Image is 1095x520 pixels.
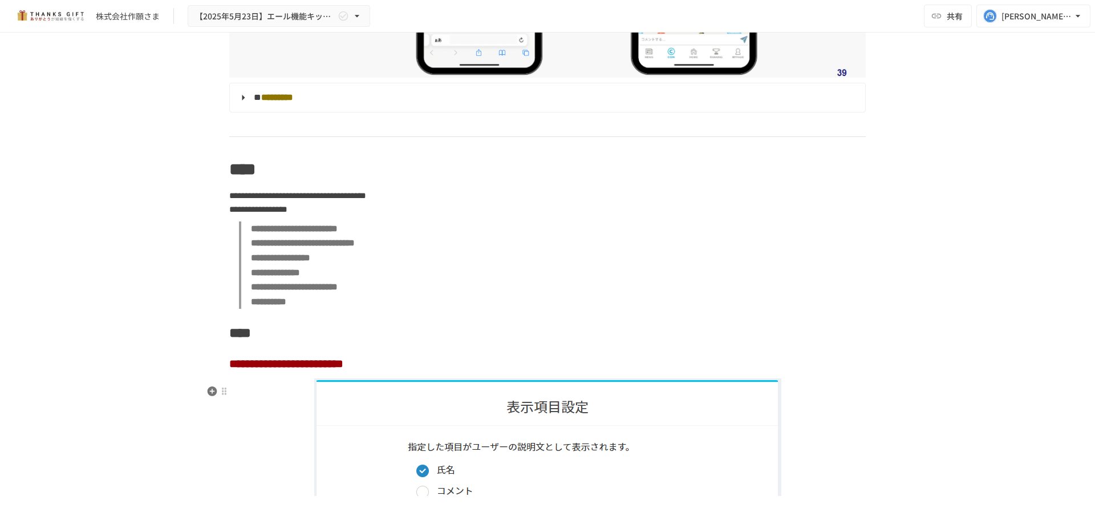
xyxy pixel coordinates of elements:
button: [PERSON_NAME][EMAIL_ADDRESS][DOMAIN_NAME] [976,5,1090,27]
span: 共有 [947,10,963,22]
img: mMP1OxWUAhQbsRWCurg7vIHe5HqDpP7qZo7fRoNLXQh [14,7,87,25]
span: 【2025年5月23日】エール機能キックオフミーティング [195,9,335,23]
button: 【2025年5月23日】エール機能キックオフミーティング [188,5,370,27]
div: [PERSON_NAME][EMAIL_ADDRESS][DOMAIN_NAME] [1001,9,1072,23]
div: 株式会社作願さま [96,10,160,22]
button: 共有 [924,5,972,27]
